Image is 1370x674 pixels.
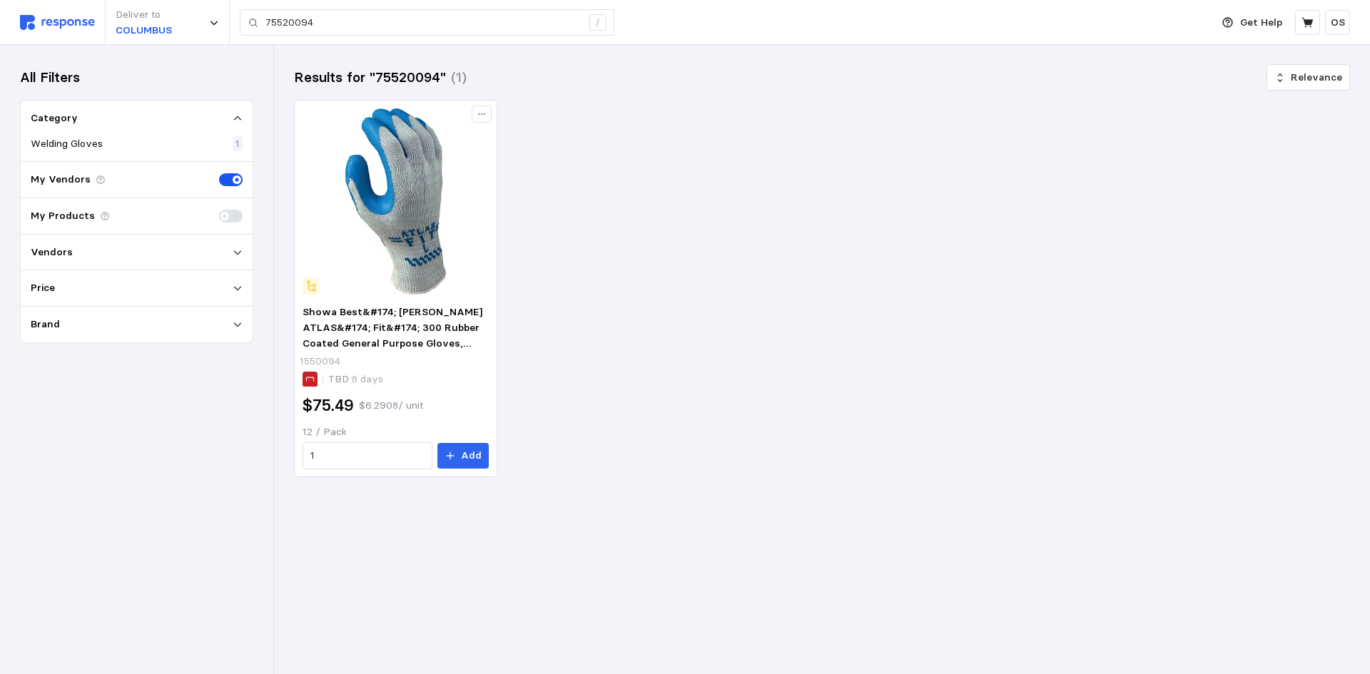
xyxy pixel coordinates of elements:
button: OS [1325,10,1350,35]
h3: Results for "75520094" [294,68,446,87]
p: Get Help [1240,15,1282,31]
p: Add [461,448,482,464]
input: Qty [310,443,425,469]
input: Search for a product name or SKU [265,10,582,36]
h3: All Filters [20,68,80,87]
p: Vendors [31,245,73,260]
p: Deliver to [116,7,172,23]
p: My Products [31,208,95,224]
h2: $75.49 [303,394,354,417]
p: 1550094 [300,354,340,369]
p: 12 / Pack [303,424,489,440]
p: $6.2908 / unit [359,398,423,414]
p: Category [31,111,78,126]
button: Relevance [1267,64,1350,91]
p: Brand [31,317,60,332]
img: s0985865_sc7 [303,108,489,295]
p: My Vendors [31,172,91,188]
span: 8 days [349,372,383,385]
button: Get Help [1214,9,1291,36]
p: TBD [328,372,383,387]
p: COLUMBUS [116,23,172,39]
p: Relevance [1291,70,1342,86]
p: Welding Gloves [31,136,103,152]
img: svg%3e [20,15,95,30]
span: Showa Best&#174; [PERSON_NAME] ATLAS&#174; Fit&#174; 300 Rubber Coated General Purpose Gloves, Large [303,305,482,364]
p: 1 [235,136,240,152]
div: / [589,14,607,31]
h3: (1) [451,68,467,87]
p: OS [1331,15,1345,31]
button: Add [437,443,489,469]
p: Price [31,280,55,296]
